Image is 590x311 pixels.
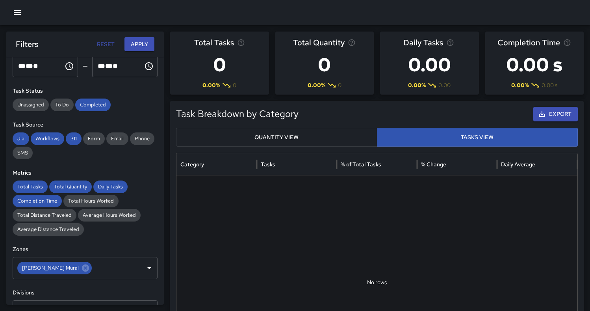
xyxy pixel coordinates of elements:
[50,99,74,111] div: To Do
[13,245,158,254] h6: Zones
[408,81,426,89] span: 0.00 %
[533,107,578,121] button: Export
[194,36,234,49] span: Total Tasks
[83,132,105,145] div: Form
[106,135,128,143] span: Email
[141,58,157,74] button: Choose time, selected time is 11:59 PM
[341,161,381,168] div: % of Total Tasks
[13,147,33,159] div: SMS
[13,211,76,219] span: Total Distance Traveled
[16,38,38,50] h6: Filters
[66,135,82,143] span: 311
[237,39,245,47] svg: Total number of tasks in the selected period, compared to the previous period.
[124,37,154,52] button: Apply
[13,225,84,233] span: Average Distance Traveled
[130,132,154,145] div: Phone
[17,262,92,274] div: [PERSON_NAME] Mural
[202,81,220,89] span: 0.00 %
[180,161,204,168] div: Category
[194,49,245,80] h3: 0
[338,81,341,89] span: 0
[13,101,49,109] span: Unassigned
[63,195,119,207] div: Total Hours Worked
[75,101,111,109] span: Completed
[106,132,128,145] div: Email
[98,63,105,69] span: Hours
[446,39,454,47] svg: Average number of tasks per day in the selected period, compared to the previous period.
[49,183,92,191] span: Total Quantity
[233,81,236,89] span: 0
[78,209,141,222] div: Average Hours Worked
[13,197,62,205] span: Completion Time
[93,181,128,193] div: Daily Tasks
[144,263,155,274] button: Open
[403,49,456,80] h3: 0.00
[83,135,105,143] span: Form
[13,121,158,129] h6: Task Source
[421,161,446,168] div: % Change
[13,223,84,236] div: Average Distance Traveled
[377,128,578,147] button: Tasks View
[293,36,345,49] span: Total Quantity
[13,99,49,111] div: Unassigned
[49,181,92,193] div: Total Quantity
[130,135,154,143] span: Phone
[13,209,76,222] div: Total Distance Traveled
[293,49,356,80] h3: 0
[13,87,158,95] h6: Task Status
[63,197,119,205] span: Total Hours Worked
[33,63,38,69] span: Meridiem
[75,99,111,111] div: Completed
[13,289,158,297] h6: Divisions
[542,81,557,89] span: 0.00 s
[31,135,64,143] span: Workflows
[511,81,529,89] span: 0.00 %
[13,132,29,145] div: Jia
[93,37,118,52] button: Reset
[13,183,48,191] span: Total Tasks
[497,49,571,80] h3: 0.00 s
[31,132,64,145] div: Workflows
[176,128,377,147] button: Quantity View
[78,211,141,219] span: Average Hours Worked
[61,58,77,74] button: Choose time, selected time is 12:00 AM
[13,195,62,207] div: Completion Time
[403,36,443,49] span: Daily Tasks
[348,39,356,47] svg: Total task quantity in the selected period, compared to the previous period.
[93,183,128,191] span: Daily Tasks
[13,135,29,143] span: Jia
[563,39,571,47] svg: Average time taken to complete tasks in the selected period, compared to the previous period.
[13,149,33,157] span: SMS
[50,101,74,109] span: To Do
[26,63,33,69] span: Minutes
[261,161,275,168] div: Tasks
[13,169,158,177] h6: Metrics
[66,132,82,145] div: 311
[17,264,83,272] span: [PERSON_NAME] Mural
[308,81,325,89] span: 0.00 %
[113,63,118,69] span: Meridiem
[438,81,451,89] span: 0.00
[176,108,477,120] h5: Task Breakdown by Category
[13,181,48,193] div: Total Tasks
[18,63,26,69] span: Hours
[497,36,560,49] span: Completion Time
[105,63,113,69] span: Minutes
[501,161,535,168] div: Daily Average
